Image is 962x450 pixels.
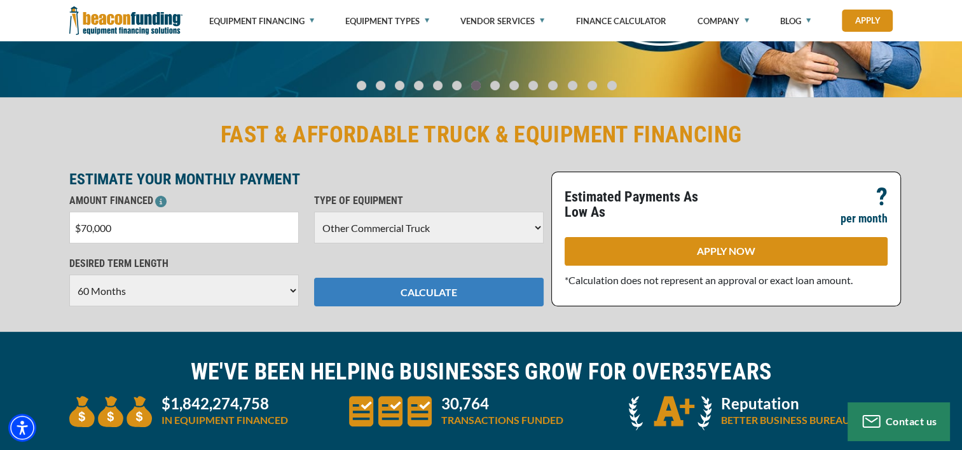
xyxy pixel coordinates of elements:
p: $1,842,274,758 [161,396,288,411]
a: Go To Slide 12 [584,80,600,91]
img: three money bags to convey large amount of equipment financed [69,396,152,427]
a: Go To Slide 10 [545,80,561,91]
p: ESTIMATE YOUR MONTHLY PAYMENT [69,172,544,187]
a: Go To Slide 7 [488,80,503,91]
a: Go To Slide 2 [392,80,408,91]
p: AMOUNT FINANCED [69,193,299,208]
button: Contact us [848,402,949,440]
span: Contact us [886,415,937,427]
a: Go To Slide 5 [450,80,465,91]
span: 35 [684,358,708,385]
p: TRANSACTIONS FUNDED [441,412,563,428]
button: CALCULATE [314,278,544,306]
img: three document icons to convery large amount of transactions funded [349,396,432,426]
p: IN EQUIPMENT FINANCED [161,412,288,428]
a: Go To Slide 1 [373,80,388,91]
p: Reputation [721,396,850,411]
div: Accessibility Menu [8,414,36,442]
a: Go To Slide 9 [526,80,541,91]
a: Apply [842,10,893,32]
span: *Calculation does not represent an approval or exact loan amount. [565,274,853,286]
a: Go To Slide 8 [507,80,522,91]
a: Go To Slide 0 [354,80,369,91]
p: per month [841,211,888,226]
input: $ [69,212,299,243]
img: A + icon [629,396,711,430]
p: 30,764 [441,396,563,411]
p: BETTER BUSINESS BUREAU [721,412,850,428]
a: APPLY NOW [565,237,888,266]
a: Go To Slide 13 [604,80,620,91]
a: Go To Slide 4 [430,80,446,91]
a: Go To Slide 3 [411,80,427,91]
p: TYPE OF EQUIPMENT [314,193,544,208]
p: DESIRED TERM LENGTH [69,256,299,271]
p: Estimated Payments As Low As [565,189,718,220]
a: Go To Slide 6 [469,80,484,91]
a: Go To Slide 11 [565,80,581,91]
h2: FAST & AFFORDABLE TRUCK & EQUIPMENT FINANCING [69,120,893,149]
p: ? [876,189,888,205]
h2: WE'VE BEEN HELPING BUSINESSES GROW FOR OVER YEARS [69,357,893,386]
